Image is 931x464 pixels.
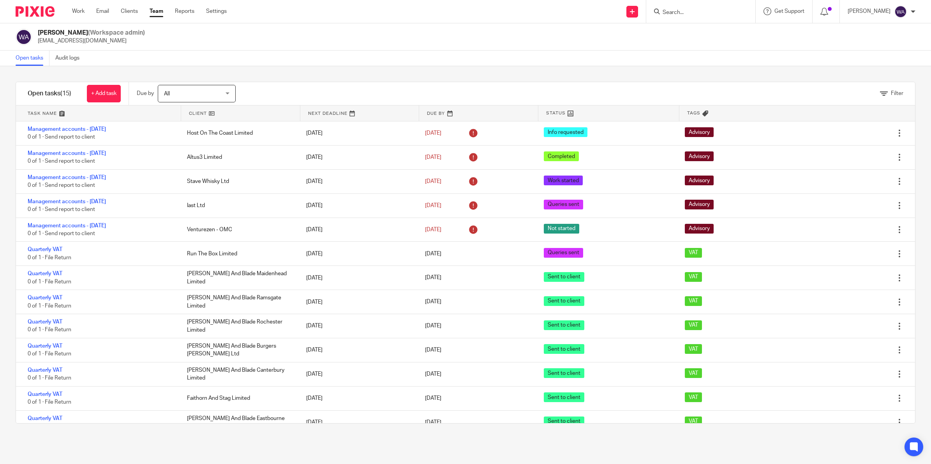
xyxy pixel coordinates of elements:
[28,279,71,285] span: 0 of 1 · File Return
[425,179,441,184] span: [DATE]
[544,272,584,282] span: Sent to client
[298,294,417,310] div: [DATE]
[28,158,95,164] span: 0 of 1 · Send report to client
[16,6,55,17] img: Pixie
[544,151,579,161] span: Completed
[28,90,71,98] h1: Open tasks
[298,246,417,262] div: [DATE]
[179,149,298,165] div: Altus3 Limited
[206,7,227,15] a: Settings
[544,200,583,209] span: Queries sent
[28,343,62,349] a: Quarterly VAT
[28,207,95,212] span: 0 of 1 · Send report to client
[544,296,584,306] span: Sent to client
[891,91,903,96] span: Filter
[687,110,700,116] span: Tags
[164,91,170,97] span: All
[38,29,145,37] h2: [PERSON_NAME]
[685,151,714,161] span: Advisory
[298,222,417,237] div: [DATE]
[298,270,417,286] div: [DATE]
[425,347,441,353] span: [DATE]
[87,85,121,102] a: + Add task
[72,7,85,15] a: Work
[685,320,702,330] span: VAT
[179,246,298,262] div: Run The Box Limited
[685,248,702,258] span: VAT
[544,176,583,185] span: Work started
[28,319,62,325] a: Quarterly VAT
[28,231,95,236] span: 0 of 1 · Send report to client
[175,7,194,15] a: Reports
[894,5,907,18] img: svg%3E
[16,29,32,45] img: svg%3E
[179,266,298,290] div: [PERSON_NAME] And Blade Maidenhead Limited
[298,318,417,334] div: [DATE]
[848,7,890,15] p: [PERSON_NAME]
[28,399,71,405] span: 0 of 1 · File Return
[685,272,702,282] span: VAT
[544,224,579,234] span: Not started
[179,338,298,362] div: [PERSON_NAME] And Blade Burgers [PERSON_NAME] Ltd
[179,362,298,386] div: [PERSON_NAME] And Blade Canterbury Limited
[544,368,584,378] span: Sent to client
[28,247,62,252] a: Quarterly VAT
[425,130,441,136] span: [DATE]
[55,51,85,66] a: Audit logs
[28,327,71,333] span: 0 of 1 · File Return
[298,125,417,141] div: [DATE]
[28,295,62,301] a: Quarterly VAT
[298,198,417,213] div: [DATE]
[546,110,566,116] span: Status
[685,344,702,354] span: VAT
[179,314,298,338] div: [PERSON_NAME] And Blade Rochester Limited
[28,352,71,357] span: 0 of 1 · File Return
[60,90,71,97] span: (15)
[179,390,298,406] div: Faithorn And Stag Limited
[544,392,584,402] span: Sent to client
[544,417,584,426] span: Sent to client
[28,127,106,132] a: Management accounts - [DATE]
[16,51,49,66] a: Open tasks
[685,392,702,402] span: VAT
[298,174,417,189] div: [DATE]
[685,224,714,234] span: Advisory
[137,90,154,97] p: Due by
[179,174,298,189] div: Stave Whisky Ltd
[298,366,417,382] div: [DATE]
[425,299,441,305] span: [DATE]
[298,390,417,406] div: [DATE]
[121,7,138,15] a: Clients
[28,416,62,421] a: Quarterly VAT
[28,271,62,276] a: Quarterly VAT
[28,175,106,180] a: Management accounts - [DATE]
[425,323,441,329] span: [DATE]
[425,420,441,425] span: [DATE]
[774,9,804,14] span: Get Support
[544,344,584,354] span: Sent to client
[38,37,145,45] p: [EMAIL_ADDRESS][DOMAIN_NAME]
[685,417,702,426] span: VAT
[425,395,441,401] span: [DATE]
[179,222,298,237] div: Venturezen - OMC
[425,155,441,160] span: [DATE]
[685,176,714,185] span: Advisory
[28,223,106,228] a: Management accounts - [DATE]
[425,275,441,281] span: [DATE]
[685,127,714,137] span: Advisory
[425,227,441,232] span: [DATE]
[425,371,441,377] span: [DATE]
[28,303,71,309] span: 0 of 1 · File Return
[662,9,732,16] input: Search
[88,30,145,36] span: (Workspace admin)
[28,375,71,381] span: 0 of 1 · File Return
[28,135,95,140] span: 0 of 1 · Send report to client
[544,320,584,330] span: Sent to client
[298,415,417,430] div: [DATE]
[425,203,441,208] span: [DATE]
[298,149,417,165] div: [DATE]
[544,248,583,258] span: Queries sent
[179,198,298,213] div: Iast Ltd
[28,183,95,188] span: 0 of 1 · Send report to client
[685,296,702,306] span: VAT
